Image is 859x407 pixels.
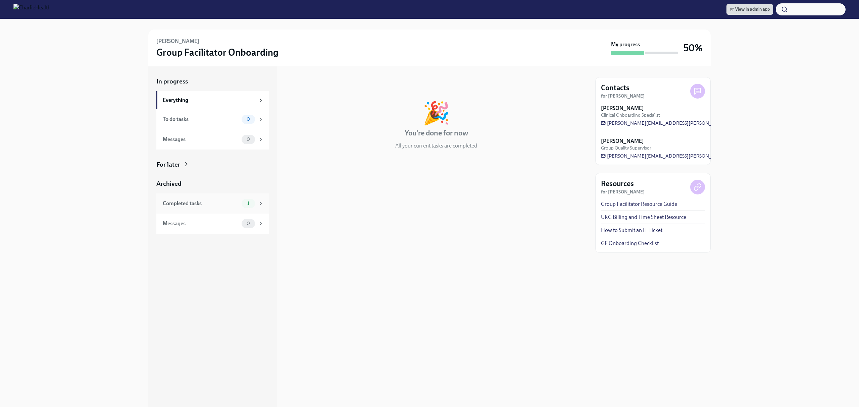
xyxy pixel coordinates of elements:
[243,201,253,206] span: 1
[730,6,770,13] span: View in admin app
[156,109,269,129] a: To do tasks0
[285,77,317,86] div: In progress
[243,137,254,142] span: 0
[163,136,239,143] div: Messages
[243,221,254,226] span: 0
[405,128,468,138] h4: You're done for now
[601,179,634,189] h4: Resources
[395,142,477,150] p: All your current tasks are completed
[156,160,180,169] div: For later
[422,102,450,124] div: 🎉
[601,137,644,145] strong: [PERSON_NAME]
[156,160,269,169] a: For later
[684,42,703,54] h3: 50%
[243,117,254,122] span: 0
[13,4,51,15] img: CharlieHealth
[601,153,768,159] a: [PERSON_NAME][EMAIL_ADDRESS][PERSON_NAME][DOMAIN_NAME]
[156,77,269,86] a: In progress
[156,38,199,45] h6: [PERSON_NAME]
[601,145,651,151] span: Group Quality Supervisor
[156,129,269,150] a: Messages0
[601,93,645,99] strong: for [PERSON_NAME]
[601,112,660,118] span: Clinical Onboarding Specialist
[611,41,640,48] strong: My progress
[601,240,659,247] a: GF Onboarding Checklist
[601,83,629,93] h4: Contacts
[163,200,239,207] div: Completed tasks
[156,91,269,109] a: Everything
[156,214,269,234] a: Messages0
[726,4,773,15] a: View in admin app
[601,105,644,112] strong: [PERSON_NAME]
[601,120,768,126] a: [PERSON_NAME][EMAIL_ADDRESS][PERSON_NAME][DOMAIN_NAME]
[156,46,279,58] h3: Group Facilitator Onboarding
[163,116,239,123] div: To do tasks
[601,214,686,221] a: UKG Billing and Time Sheet Resource
[601,189,645,195] strong: for [PERSON_NAME]
[601,200,677,208] a: Group Facilitator Resource Guide
[163,97,255,104] div: Everything
[156,179,269,188] a: Archived
[163,220,239,227] div: Messages
[156,193,269,214] a: Completed tasks1
[601,227,662,234] a: How to Submit an IT Ticket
